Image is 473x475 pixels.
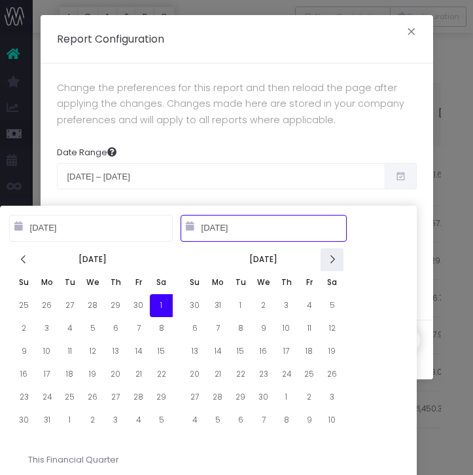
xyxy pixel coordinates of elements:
[35,363,58,386] td: 17
[321,271,343,294] th: Sa
[275,386,298,409] td: 1
[81,271,104,294] th: We
[252,363,275,386] td: 23
[298,294,321,317] td: 4
[104,363,127,386] td: 20
[12,271,35,294] th: Su
[183,386,206,409] td: 27
[206,409,229,432] td: 5
[81,409,104,432] td: 2
[321,386,343,409] td: 3
[35,294,58,317] td: 26
[58,363,81,386] td: 18
[12,409,35,432] td: 30
[104,386,127,409] td: 27
[252,409,275,432] td: 7
[12,317,35,340] td: 2
[35,317,58,340] td: 3
[57,80,417,128] p: Change the preferences for this report and then reload the page after applying the changes. Chang...
[104,271,127,294] th: Th
[104,409,127,432] td: 3
[206,317,229,340] td: 7
[206,271,229,294] th: Mo
[127,409,150,432] td: 4
[229,363,252,386] td: 22
[127,386,150,409] td: 28
[183,409,206,432] td: 4
[275,409,298,432] td: 8
[127,340,150,363] td: 14
[229,409,252,432] td: 6
[58,340,81,363] td: 11
[275,317,298,340] td: 10
[104,340,127,363] td: 13
[229,294,252,317] td: 1
[252,386,275,409] td: 30
[57,202,417,240] span: This is the default date range for the report. The dates apply to the job due date. If you pick a...
[321,317,343,340] td: 12
[206,248,321,271] th: [DATE]
[298,271,321,294] th: Fr
[275,294,298,317] td: 3
[81,340,104,363] td: 12
[321,340,343,363] td: 19
[275,363,298,386] td: 24
[150,409,173,432] td: 5
[58,317,81,340] td: 4
[104,317,127,340] td: 6
[58,294,81,317] td: 27
[252,340,275,363] td: 16
[206,363,229,386] td: 21
[275,340,298,363] td: 17
[321,409,343,432] td: 10
[35,340,58,363] td: 10
[252,317,275,340] td: 9
[150,294,173,317] td: 1
[12,386,35,409] td: 23
[206,294,229,317] td: 31
[35,386,58,409] td: 24
[127,294,150,317] td: 30
[12,363,35,386] td: 16
[57,163,385,189] input: Select date range
[229,271,252,294] th: Tu
[275,271,298,294] th: Th
[127,317,150,340] td: 7
[183,294,206,317] td: 30
[298,363,321,386] td: 25
[127,363,150,386] td: 21
[183,340,206,363] td: 13
[150,386,173,409] td: 29
[81,294,104,317] td: 28
[150,340,173,363] td: 15
[81,317,104,340] td: 5
[35,271,58,294] th: Mo
[58,409,81,432] td: 1
[81,363,104,386] td: 19
[12,294,35,317] td: 25
[229,340,252,363] td: 15
[35,248,150,271] th: [DATE]
[183,271,206,294] th: Su
[57,31,164,47] h5: Report Configuration
[229,386,252,409] td: 29
[20,447,157,472] li: This Financial Quarter
[398,23,425,44] button: Close
[127,271,150,294] th: Fr
[57,146,116,159] label: Date Range
[183,317,206,340] td: 6
[150,271,173,294] th: Sa
[35,409,58,432] td: 31
[321,294,343,317] td: 5
[58,271,81,294] th: Tu
[12,340,35,363] td: 9
[298,317,321,340] td: 11
[150,363,173,386] td: 22
[104,294,127,317] td: 29
[298,409,321,432] td: 9
[252,271,275,294] th: We
[58,386,81,409] td: 25
[252,294,275,317] td: 2
[150,317,173,340] td: 8
[298,340,321,363] td: 18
